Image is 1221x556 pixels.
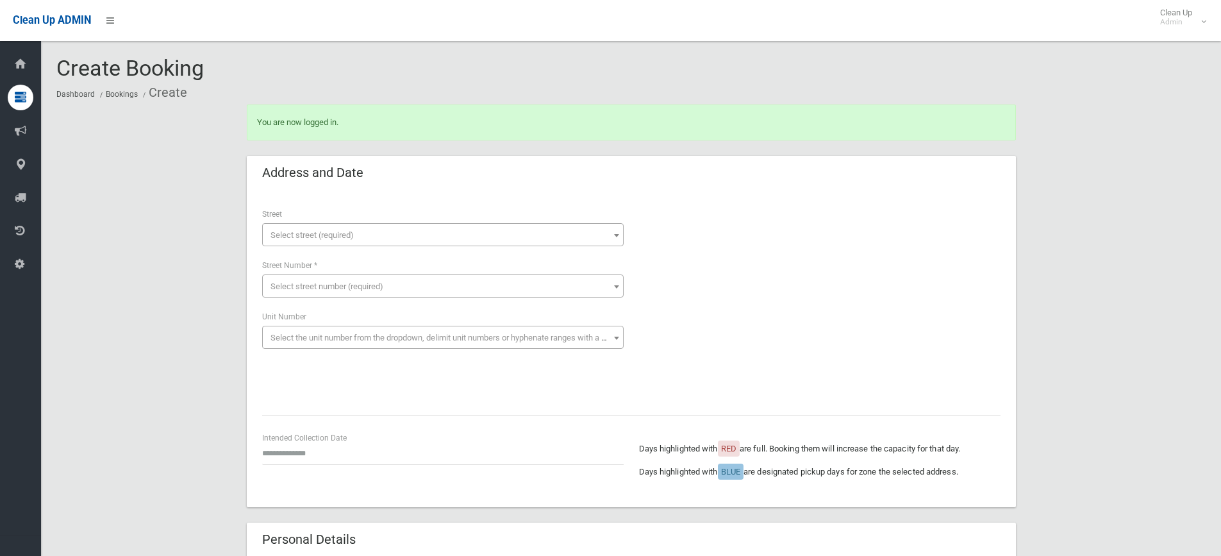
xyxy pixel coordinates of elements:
[106,90,138,99] a: Bookings
[639,441,1001,457] p: Days highlighted with are full. Booking them will increase the capacity for that day.
[1154,8,1205,27] span: Clean Up
[270,333,629,342] span: Select the unit number from the dropdown, delimit unit numbers or hyphenate ranges with a comma
[270,230,354,240] span: Select street (required)
[1160,17,1192,27] small: Admin
[56,90,95,99] a: Dashboard
[721,444,736,453] span: RED
[247,527,371,552] header: Personal Details
[247,160,379,185] header: Address and Date
[140,81,187,105] li: Create
[56,55,204,81] span: Create Booking
[270,282,383,291] span: Select street number (required)
[13,14,91,26] span: Clean Up ADMIN
[721,467,740,476] span: BLUE
[247,105,1016,140] div: You are now logged in.
[639,464,1001,480] p: Days highlighted with are designated pickup days for zone the selected address.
